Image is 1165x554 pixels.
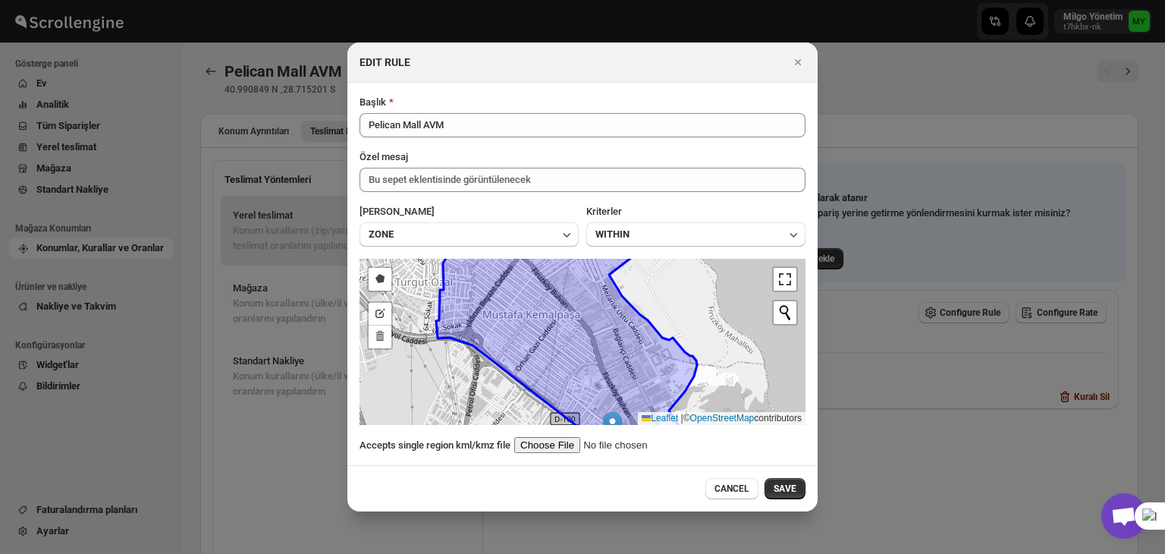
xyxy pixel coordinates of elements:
div: © contributors [638,412,805,425]
span: ZONE [369,227,394,242]
span: Başlık [360,96,386,108]
span: CANCEL [714,483,749,495]
button: SAVE [765,478,805,499]
p: Kriterler [586,204,622,219]
button: WITHIN [586,222,805,247]
a: Draw a polygon [369,268,391,291]
span: | [681,413,683,423]
div: Açık sohbet [1101,493,1147,539]
a: Delete layers [369,326,391,348]
button: ZONE [360,222,579,247]
p: [PERSON_NAME] [360,204,435,219]
input: Bölgeni/konum/alan adınızı koyun, örn. [360,113,805,137]
button: Close [787,52,809,73]
button: Initiate a new search [774,301,796,324]
span: SAVE [774,483,796,495]
h2: EDIT RULE [360,55,410,70]
label: Accepts single region kml/kmz file [360,438,510,453]
a: Leaflet [642,413,678,423]
img: Marker [603,411,622,442]
a: Edit layers [369,303,391,326]
a: OpenStreetMap [690,413,755,423]
a: View Fullscreen [774,268,796,291]
span: WITHIN [595,227,630,242]
span: Özel mesaj [360,151,408,162]
button: CANCEL [705,478,758,499]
